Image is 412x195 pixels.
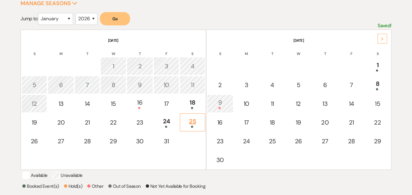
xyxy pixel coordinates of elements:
[263,118,282,127] div: 18
[78,99,96,108] div: 14
[368,118,387,127] div: 22
[146,183,205,190] p: Not Yet Available for Booking
[104,62,123,71] div: 1
[21,15,38,22] span: Jump to:
[342,80,361,89] div: 7
[263,80,282,89] div: 4
[237,118,256,127] div: 17
[237,137,256,146] div: 24
[78,118,96,127] div: 21
[342,99,361,108] div: 14
[130,137,150,146] div: 30
[210,118,230,127] div: 16
[130,62,150,71] div: 2
[315,118,335,127] div: 20
[25,99,44,108] div: 12
[22,172,47,179] p: Available
[315,137,335,146] div: 27
[104,99,123,108] div: 15
[342,118,361,127] div: 21
[108,183,141,190] p: Out of Season
[157,117,176,128] div: 24
[183,117,202,128] div: 25
[312,44,338,57] th: T
[289,118,308,127] div: 19
[22,183,59,190] p: Booked Event(s)
[104,137,123,146] div: 29
[339,44,364,57] th: F
[210,155,230,164] div: 30
[25,80,44,89] div: 5
[78,137,96,146] div: 28
[368,60,387,72] div: 1
[104,118,123,127] div: 22
[207,44,233,57] th: S
[75,44,100,57] th: T
[263,99,282,108] div: 11
[51,99,71,108] div: 13
[127,44,153,57] th: T
[368,99,387,108] div: 15
[104,80,123,89] div: 8
[315,99,335,108] div: 13
[78,80,96,89] div: 7
[210,137,230,146] div: 23
[183,80,202,89] div: 11
[51,80,71,89] div: 6
[87,183,104,190] p: Other
[368,137,387,146] div: 29
[286,44,311,57] th: W
[210,80,230,89] div: 2
[180,44,205,57] th: S
[53,172,83,179] p: Unavailable
[368,79,387,90] div: 8
[260,44,285,57] th: T
[157,99,176,108] div: 17
[21,31,205,43] th: [DATE]
[157,137,176,146] div: 31
[289,137,308,146] div: 26
[263,137,282,146] div: 25
[210,98,230,109] div: 9
[130,80,150,89] div: 9
[21,1,78,6] button: Manage Seasons
[365,44,391,57] th: S
[315,80,335,89] div: 6
[100,12,130,25] button: Go
[51,137,71,146] div: 27
[234,44,259,57] th: M
[25,118,44,127] div: 19
[48,44,74,57] th: M
[289,99,308,108] div: 12
[51,118,71,127] div: 20
[342,137,361,146] div: 28
[237,99,256,108] div: 10
[157,62,176,71] div: 3
[21,44,47,57] th: S
[25,137,44,146] div: 26
[378,22,391,30] p: Saved!
[237,80,256,89] div: 3
[130,118,150,127] div: 23
[157,80,176,89] div: 10
[101,44,126,57] th: W
[154,44,179,57] th: F
[207,31,391,43] th: [DATE]
[64,183,83,190] p: Hold(s)
[130,98,150,109] div: 16
[183,98,202,109] div: 18
[183,62,202,71] div: 4
[289,80,308,89] div: 5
